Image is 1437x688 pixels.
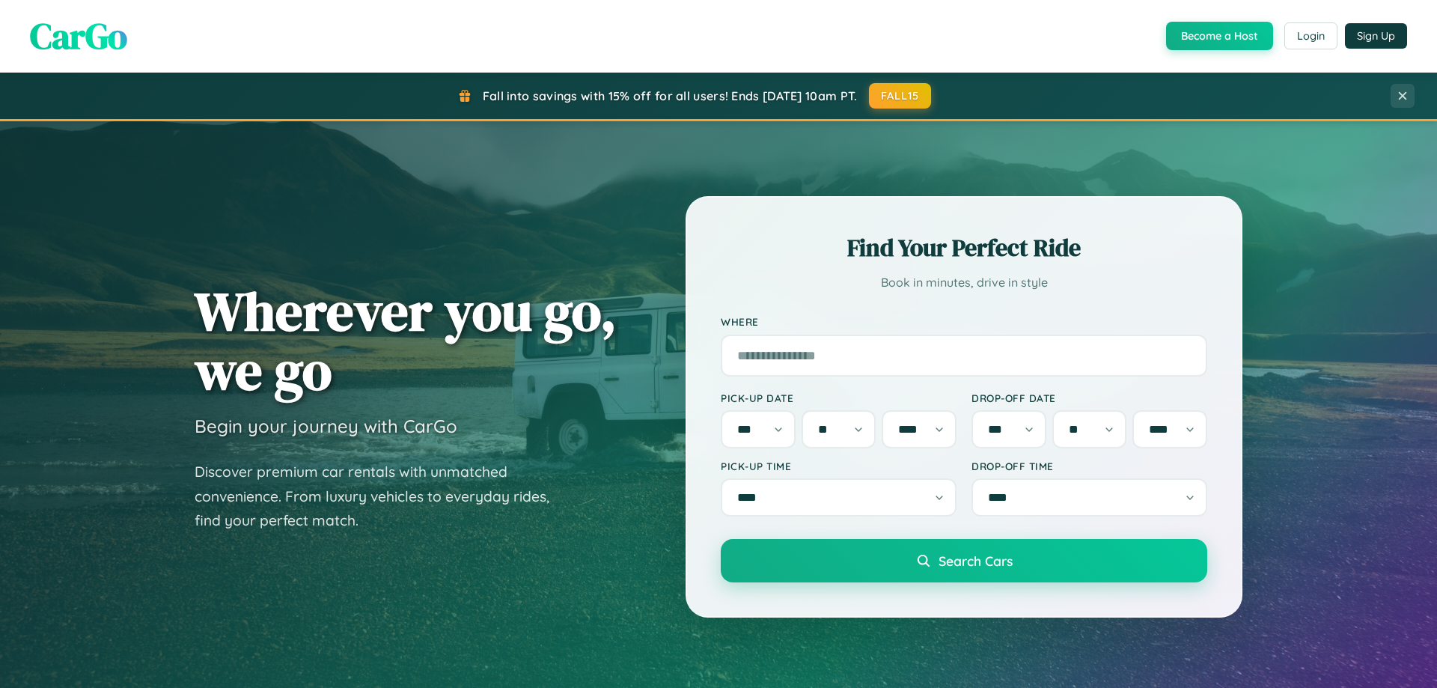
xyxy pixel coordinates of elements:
h1: Wherever you go, we go [195,281,617,400]
span: CarGo [30,11,127,61]
button: Login [1284,22,1337,49]
label: Pick-up Time [721,460,957,472]
label: Drop-off Time [971,460,1207,472]
span: Fall into savings with 15% off for all users! Ends [DATE] 10am PT. [483,88,858,103]
h3: Begin your journey with CarGo [195,415,457,437]
button: Become a Host [1166,22,1273,50]
span: Search Cars [939,552,1013,569]
label: Pick-up Date [721,392,957,404]
button: Sign Up [1345,23,1407,49]
label: Where [721,316,1207,329]
p: Book in minutes, drive in style [721,272,1207,293]
p: Discover premium car rentals with unmatched convenience. From luxury vehicles to everyday rides, ... [195,460,569,533]
h2: Find Your Perfect Ride [721,231,1207,264]
button: Search Cars [721,539,1207,582]
button: FALL15 [869,83,932,109]
label: Drop-off Date [971,392,1207,404]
